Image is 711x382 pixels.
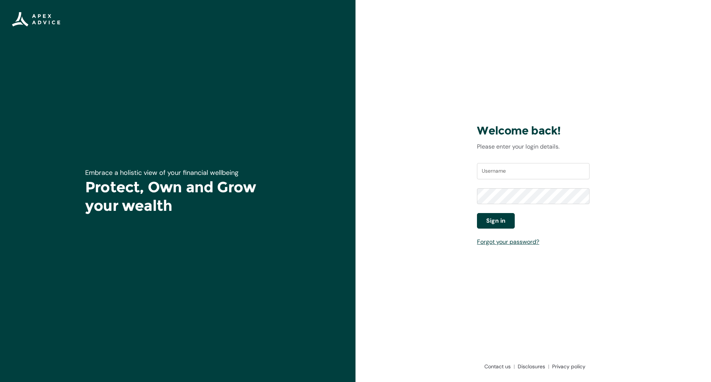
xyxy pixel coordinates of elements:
[477,124,590,138] h3: Welcome back!
[85,178,270,215] h1: Protect, Own and Grow your wealth
[477,213,515,229] button: Sign in
[486,216,505,225] span: Sign in
[477,142,590,151] p: Please enter your login details.
[85,168,238,177] span: Embrace a holistic view of your financial wellbeing
[12,12,60,27] img: Apex Advice Group
[481,363,515,370] a: Contact us
[477,238,539,246] a: Forgot your password?
[515,363,549,370] a: Disclosures
[477,163,590,179] input: Username
[549,363,585,370] a: Privacy policy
